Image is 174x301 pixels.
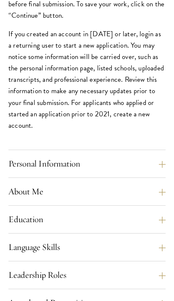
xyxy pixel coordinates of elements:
button: About Me [8,185,166,199]
button: Leadership Roles [8,268,166,282]
button: Personal Information [8,157,166,171]
button: Education [8,212,166,226]
p: If you created an account in [DATE] or later, login as a returning user to start a new applicatio... [8,28,166,131]
button: Language Skills [8,240,166,254]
